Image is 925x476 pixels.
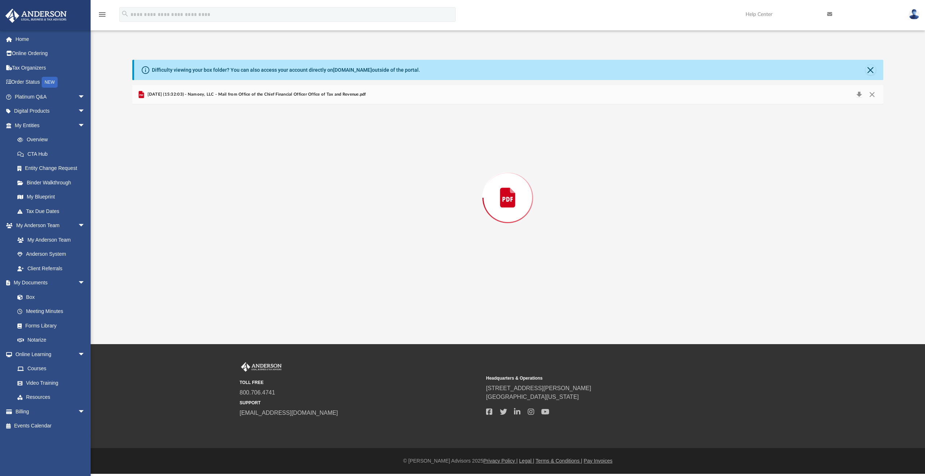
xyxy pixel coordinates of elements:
span: arrow_drop_down [78,118,92,133]
img: Anderson Advisors Platinum Portal [3,9,69,23]
div: Difficulty viewing your box folder? You can also access your account directly on outside of the p... [152,66,420,74]
a: [EMAIL_ADDRESS][DOMAIN_NAME] [240,410,338,416]
a: Order StatusNEW [5,75,96,90]
a: My Anderson Teamarrow_drop_down [5,218,92,233]
span: arrow_drop_down [78,104,92,119]
a: Digital Productsarrow_drop_down [5,104,96,118]
a: Tax Organizers [5,60,96,75]
a: [GEOGRAPHIC_DATA][US_STATE] [486,394,579,400]
a: Forms Library [10,318,89,333]
a: [DOMAIN_NAME] [333,67,372,73]
a: My Entitiesarrow_drop_down [5,118,96,133]
a: Binder Walkthrough [10,175,96,190]
a: Overview [10,133,96,147]
a: Terms & Conditions | [536,458,582,464]
a: Box [10,290,89,304]
a: menu [98,14,107,19]
a: Home [5,32,96,46]
div: Preview [132,85,883,291]
button: Close [866,89,879,100]
i: menu [98,10,107,19]
a: My Documentsarrow_drop_down [5,276,92,290]
small: SUPPORT [240,400,481,406]
button: Download [853,89,866,100]
a: Online Ordering [5,46,96,61]
img: Anderson Advisors Platinum Portal [240,362,283,372]
img: User Pic [909,9,920,20]
span: arrow_drop_down [78,276,92,291]
small: Headquarters & Operations [486,375,727,381]
span: [DATE] (15:32:03) - Namoey, LLC - Mail from Office of the Chief Financial Officer Office of Tax a... [146,91,366,98]
i: search [121,10,129,18]
a: Online Learningarrow_drop_down [5,347,92,362]
a: Resources [10,390,92,405]
a: Events Calendar [5,419,96,433]
a: Meeting Minutes [10,304,92,319]
button: Close [866,65,876,75]
div: NEW [42,77,58,88]
a: Courses [10,362,92,376]
a: Tax Due Dates [10,204,96,218]
a: Anderson System [10,247,92,262]
span: arrow_drop_down [78,347,92,362]
a: My Blueprint [10,190,92,204]
a: Pay Invoices [584,458,612,464]
a: Notarize [10,333,92,347]
a: CTA Hub [10,147,96,161]
span: arrow_drop_down [78,218,92,233]
span: arrow_drop_down [78,89,92,104]
a: My Anderson Team [10,233,89,247]
a: Entity Change Request [10,161,96,176]
span: arrow_drop_down [78,404,92,419]
a: Video Training [10,376,89,390]
div: © [PERSON_NAME] Advisors 2025 [91,457,925,465]
small: TOLL FREE [240,379,481,386]
a: [STREET_ADDRESS][PERSON_NAME] [486,385,591,391]
a: Privacy Policy | [484,458,518,464]
a: 800.706.4741 [240,389,275,396]
a: Client Referrals [10,261,92,276]
a: Legal | [519,458,534,464]
a: Platinum Q&Aarrow_drop_down [5,89,96,104]
a: Billingarrow_drop_down [5,404,96,419]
